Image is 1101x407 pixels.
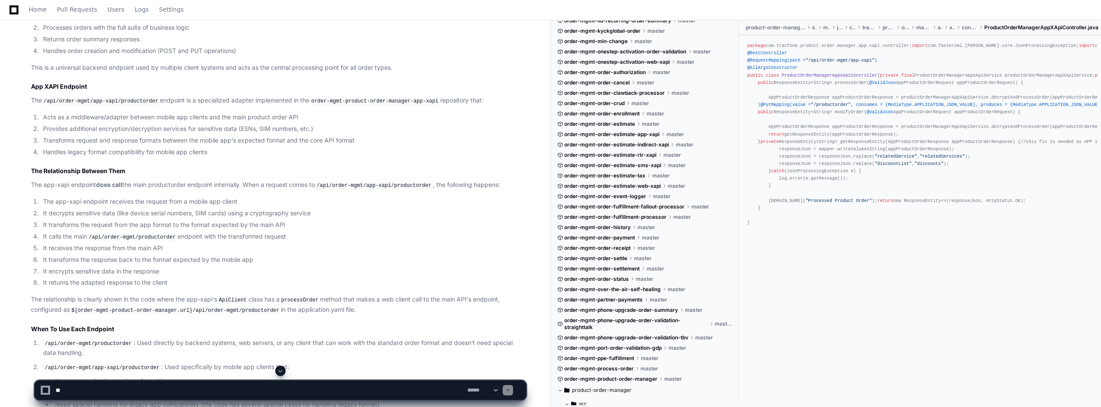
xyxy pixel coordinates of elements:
[668,286,685,293] span: master
[685,307,703,314] span: master
[43,338,526,358] p: : Used directly by backend systems, web servers, or any client that can work with the standard or...
[564,110,640,117] span: order-mgmt-order-enrollment
[564,224,631,231] span: order-mgmt-order-history
[40,220,526,230] li: It transforms the request from the app format to the format expected by the main API
[564,286,661,293] span: order-mgmt-over-the-air-self-healing
[642,234,659,241] span: master
[564,48,686,55] span: order-mgmt-onestep-activation-order-validation
[40,243,526,253] li: It receives the response from the main API
[677,59,694,65] span: master
[949,24,955,31] span: xapi
[880,73,899,78] span: private
[309,97,440,105] code: order-mgmt-product-order-manager-app-xapi
[564,203,684,210] span: order-mgmt-order-fulfillment-fallout-processor
[31,295,526,315] p: The relationship is clearly shown in the code where the app-xapi's class has a method that makes ...
[901,73,914,78] span: final
[564,193,646,200] span: order-mgmt-order-event-logger
[849,24,855,31] span: com
[672,90,689,96] span: master
[40,208,526,218] li: It decrypts sensitive data (like device serial numbers, SIM cards) using a cryptography service
[564,90,665,96] span: order-mgmt-order-clawback-processor
[40,267,526,277] li: It encrypts sensitive data in the response
[40,136,526,146] li: Transforms request and response formats between the mobile app's expected format and the core API...
[564,234,635,241] span: order-mgmt-order-payment
[806,58,874,63] span: "/api/order-mgmt/app-xapi"
[811,102,851,107] span: "/productorder"
[564,307,678,314] span: order-mgmt-phone-upgrade-order-summary
[40,197,526,207] li: The app-xapi endpoint receives the request from a mobile app client
[31,63,526,73] p: This is a universal backend endpoint used by multiple client systems and acts as the central proc...
[678,17,696,24] span: master
[31,325,526,333] h2: When To Use Each Endpoint
[693,48,711,55] span: master
[40,23,526,33] li: Processes orders with the full suite of business logic
[695,334,713,341] span: master
[874,154,917,159] span: "relatedService"
[43,340,134,348] code: /api/order-mgmt/productorder
[747,42,1092,227] div: com.tracfone.product.order.manager.app.xapi.controller; com.fasterxml.[PERSON_NAME].core.JsonProc...
[771,168,784,174] span: catch
[564,162,661,169] span: order-mgmt-order-estimate-sms-xapi
[40,112,526,122] li: Acts as a middleware/adapter between mobile app clients and the main product order API
[564,121,635,127] span: order-mgmt-order-estimate
[758,80,774,85] span: public
[57,7,97,12] span: Pull Requests
[668,162,686,169] span: master
[96,181,122,188] strong: does call
[647,28,665,34] span: master
[564,38,628,45] span: order-mgmt-min-change
[650,296,667,303] span: master
[40,34,526,44] li: Returns order summary responses
[564,69,646,76] span: order-mgmt-order-authorization
[634,255,652,262] span: master
[962,24,977,31] span: controller
[883,24,895,31] span: product
[40,147,526,157] li: Handles legacy format compatibility for mobile app clients
[641,355,659,362] span: master
[564,265,640,272] span: order-mgmt-order-settlement
[647,110,664,117] span: master
[862,24,876,31] span: tracfone
[631,100,649,107] span: master
[768,132,784,137] span: return
[902,24,909,31] span: order
[912,43,928,48] span: import
[914,161,944,166] span: "discounts"
[869,80,896,85] span: @ValidJson
[564,334,688,341] span: order-mgmt-phone-upgrade-order-validation-tbv
[564,345,662,351] span: order-mgmt-port-order-validation-gdp
[564,317,708,331] span: order-mgmt-phone-upgrade-order-validation-straighttalk
[669,345,686,351] span: master
[638,245,655,252] span: master
[42,97,160,105] code: /api/order-mgmt/app-xapi/productorder
[564,152,656,158] span: order-mgmt-order-estimate-rtr-xapi
[637,79,654,86] span: master
[108,7,124,12] span: Users
[564,255,627,262] span: order-mgmt-order-settle
[877,198,893,203] span: return
[31,82,526,91] h2: App XAPI Endpoint
[747,58,877,63] span: @RequestMapping(path = )
[647,265,664,272] span: master
[747,65,798,70] span: @AllArgsConstructor
[40,278,526,288] li: It returns the adapted response to the client
[653,69,670,76] span: master
[43,362,526,373] p: : Used specifically by mobile app clients that:
[691,203,709,210] span: master
[758,109,774,115] span: public
[87,233,177,241] code: /api/order-mgmt/productorder
[564,245,631,252] span: order-mgmt-order-receipt
[40,46,526,56] li: Handles order creation and modification (POST and PUT operations)
[638,224,655,231] span: master
[40,255,526,265] li: It transforms the response back to the format expected by the mobile app
[564,172,645,179] span: order-mgmt-order-estimate-tax
[135,7,149,12] span: Logs
[938,24,942,31] span: app
[564,214,666,221] span: order-mgmt-order-fulfillment-processor
[916,24,931,31] span: manager
[666,131,684,138] span: master
[31,180,526,190] p: The app-xapi endpoint the main productorder endpoint internally. When a request comes to , the fo...
[40,124,526,134] li: Provides additional encryption/decryption services for sensitive data (ESNs, SIM numbers, etc.)
[564,183,661,190] span: order-mgmt-order-estimate-web-xapi
[564,276,629,283] span: order-mgmt-order-status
